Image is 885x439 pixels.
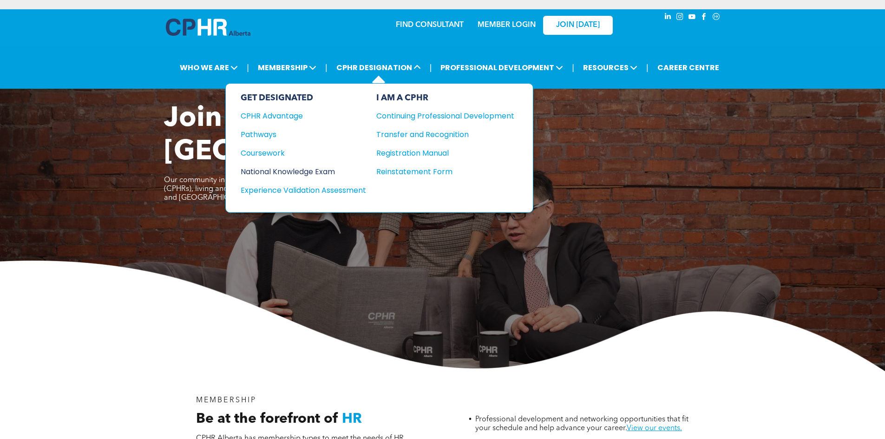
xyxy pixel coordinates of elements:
div: Continuing Professional Development [376,110,500,122]
a: Pathways [241,129,366,140]
a: linkedin [663,12,673,24]
a: Reinstatement Form [376,166,514,177]
div: Reinstatement Form [376,166,500,177]
span: MEMBERSHIP [196,397,257,404]
a: Coursework [241,147,366,159]
a: Social network [711,12,721,24]
img: A blue and white logo for cp alberta [166,19,250,36]
div: CPHR Advantage [241,110,354,122]
li: | [325,58,328,77]
a: Continuing Professional Development [376,110,514,122]
span: PROFESSIONAL DEVELOPMENT [438,59,566,76]
a: View our events. [627,425,682,432]
div: Coursework [241,147,354,159]
span: Professional development and networking opportunities that fit your schedule and help advance you... [475,416,688,432]
a: Registration Manual [376,147,514,159]
span: WHO WE ARE [177,59,241,76]
a: FIND CONSULTANT [396,21,464,29]
div: Registration Manual [376,147,500,159]
div: GET DESIGNATED [241,93,366,103]
div: Pathways [241,129,354,140]
div: National Knowledge Exam [241,166,354,177]
a: National Knowledge Exam [241,166,366,177]
a: instagram [675,12,685,24]
span: Our community includes over 3,300 Chartered Professionals in Human Resources (CPHRs), living and ... [164,177,438,202]
span: HR [342,412,362,426]
span: Join CPHR [GEOGRAPHIC_DATA] [164,105,461,166]
a: Transfer and Recognition [376,129,514,140]
a: MEMBER LOGIN [478,21,536,29]
li: | [430,58,432,77]
a: JOIN [DATE] [543,16,613,35]
li: | [247,58,249,77]
div: I AM A CPHR [376,93,514,103]
span: MEMBERSHIP [255,59,319,76]
span: JOIN [DATE] [556,21,600,30]
span: RESOURCES [580,59,640,76]
a: youtube [687,12,697,24]
span: Be at the forefront of [196,412,338,426]
span: CPHR DESIGNATION [334,59,424,76]
li: | [572,58,574,77]
a: facebook [699,12,709,24]
div: Transfer and Recognition [376,129,500,140]
div: Experience Validation Assessment [241,184,354,196]
a: CPHR Advantage [241,110,366,122]
a: CAREER CENTRE [655,59,722,76]
li: | [646,58,649,77]
a: Experience Validation Assessment [241,184,366,196]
